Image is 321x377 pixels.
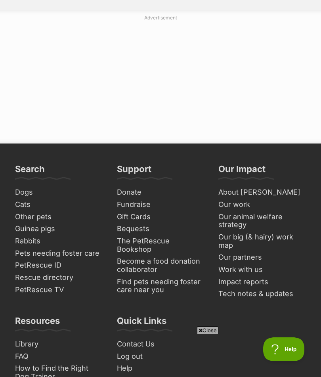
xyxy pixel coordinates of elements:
[197,326,218,334] span: Close
[12,338,106,350] a: Library
[12,199,106,211] a: Cats
[215,251,309,264] a: Our partners
[114,211,208,223] a: Gift Cards
[12,235,106,247] a: Rabbits
[114,276,208,296] a: Find pets needing foster care near you
[114,223,208,235] a: Bequests
[218,163,266,179] h3: Our Impact
[215,211,309,231] a: Our animal welfare strategy
[15,315,60,331] h3: Resources
[114,255,208,276] a: Become a food donation collaborator
[16,337,305,373] iframe: Advertisement
[117,163,151,179] h3: Support
[15,163,45,179] h3: Search
[12,211,106,223] a: Other pets
[12,247,106,260] a: Pets needing foster care
[215,288,309,300] a: Tech notes & updates
[55,0,63,6] img: iconc.png
[12,272,106,284] a: Rescue directory
[114,199,208,211] a: Fundraise
[263,337,305,361] iframe: Help Scout Beacon - Open
[55,1,63,7] a: Privacy Notification
[1,1,7,7] img: consumer-privacy-logo.png
[117,315,166,331] h3: Quick Links
[56,1,63,7] img: consumer-privacy-logo.png
[94,25,227,136] iframe: Advertisement
[215,199,309,211] a: Our work
[12,284,106,296] a: PetRescue TV
[215,264,309,276] a: Work with us
[12,186,106,199] a: Dogs
[12,223,106,235] a: Guinea pigs
[215,231,309,251] a: Our big (& hairy) work map
[114,235,208,255] a: The PetRescue Bookshop
[12,350,106,363] a: FAQ
[215,276,309,288] a: Impact reports
[114,186,208,199] a: Donate
[215,186,309,199] a: About [PERSON_NAME]
[12,259,106,272] a: PetRescue ID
